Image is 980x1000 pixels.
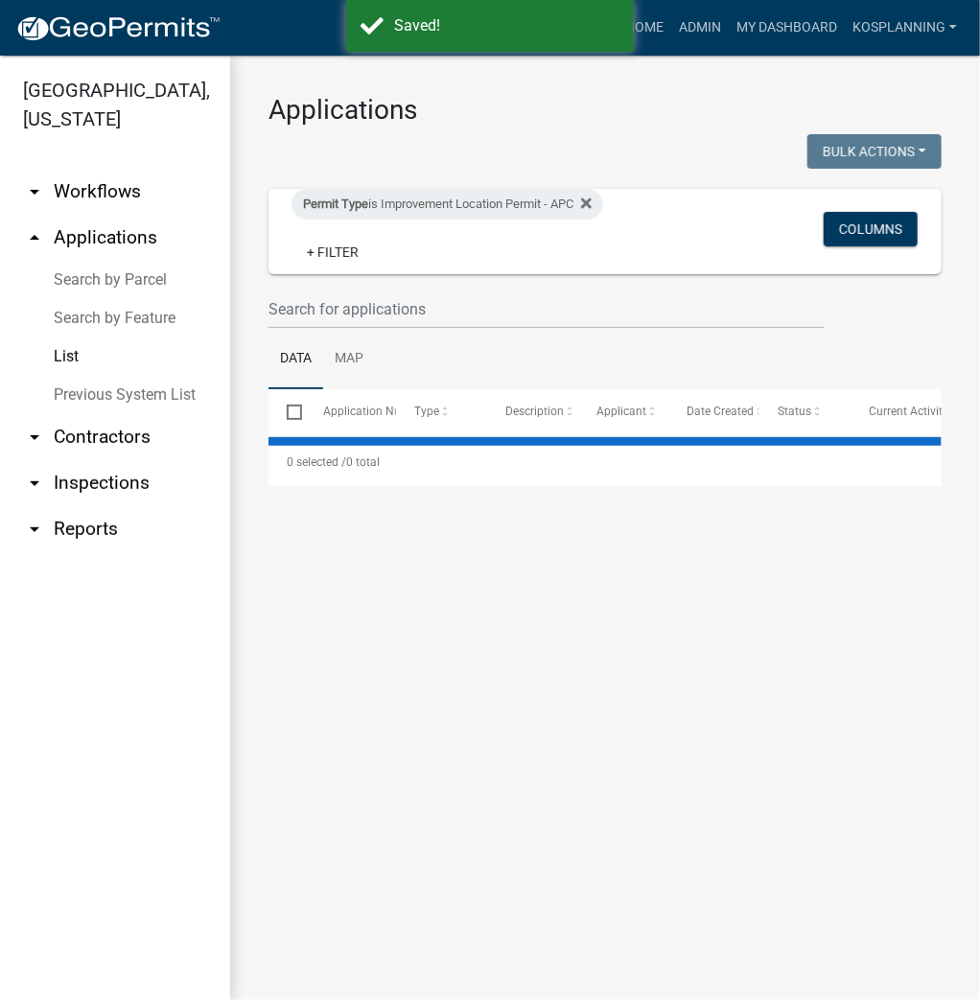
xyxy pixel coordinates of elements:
a: My Dashboard [729,10,845,46]
datatable-header-cell: Current Activity [851,389,942,435]
datatable-header-cell: Status [759,389,851,435]
h3: Applications [268,94,942,127]
span: Description [505,405,564,418]
span: Type [414,405,439,418]
div: is Improvement Location Permit - APC [292,189,603,220]
span: Status [779,405,812,418]
datatable-header-cell: Date Created [669,389,760,435]
div: Saved! [394,14,619,37]
div: 0 total [268,438,942,486]
i: arrow_drop_up [23,226,46,249]
a: Map [323,329,375,390]
a: Home [618,10,671,46]
span: Current Activity [869,405,948,418]
span: Applicant [596,405,646,418]
datatable-header-cell: Description [487,389,578,435]
datatable-header-cell: Select [268,389,305,435]
a: Admin [671,10,729,46]
input: Search for applications [268,290,825,329]
i: arrow_drop_down [23,180,46,203]
i: arrow_drop_down [23,472,46,495]
i: arrow_drop_down [23,426,46,449]
datatable-header-cell: Application Number [305,389,396,435]
button: Columns [824,212,918,246]
a: kosplanning [845,10,965,46]
button: Bulk Actions [807,134,942,169]
datatable-header-cell: Applicant [578,389,669,435]
i: arrow_drop_down [23,518,46,541]
span: Date Created [688,405,755,418]
span: Application Number [324,405,429,418]
a: + Filter [292,235,374,269]
a: Data [268,329,323,390]
span: 0 selected / [287,455,346,469]
datatable-header-cell: Type [396,389,487,435]
span: Permit Type [303,197,368,211]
